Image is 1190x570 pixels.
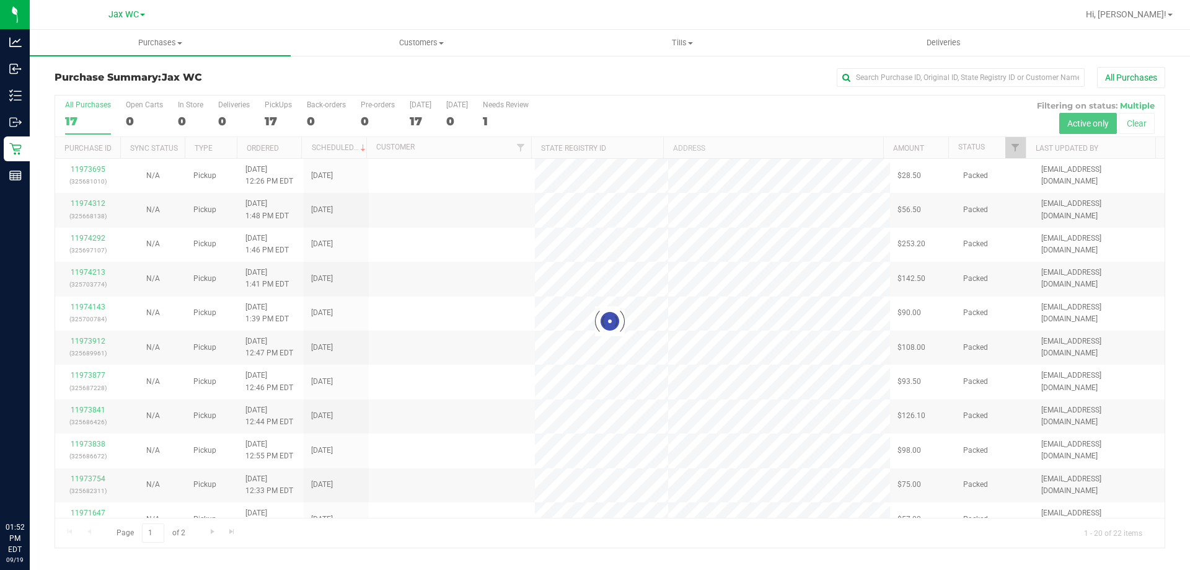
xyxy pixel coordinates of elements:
span: Customers [291,37,551,48]
span: Jax WC [162,71,202,83]
a: Tills [552,30,813,56]
inline-svg: Analytics [9,36,22,48]
inline-svg: Inbound [9,63,22,75]
p: 01:52 PM EDT [6,522,24,555]
inline-svg: Reports [9,169,22,182]
h3: Purchase Summary: [55,72,425,83]
inline-svg: Retail [9,143,22,155]
span: Deliveries [910,37,977,48]
input: Search Purchase ID, Original ID, State Registry ID or Customer Name... [837,68,1085,87]
span: Tills [552,37,812,48]
span: Hi, [PERSON_NAME]! [1086,9,1166,19]
p: 09/19 [6,555,24,564]
a: Customers [291,30,552,56]
span: Purchases [30,37,291,48]
span: Jax WC [108,9,139,20]
a: Purchases [30,30,291,56]
inline-svg: Outbound [9,116,22,128]
iframe: Resource center [12,471,50,508]
button: All Purchases [1097,67,1165,88]
inline-svg: Inventory [9,89,22,102]
a: Deliveries [813,30,1074,56]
